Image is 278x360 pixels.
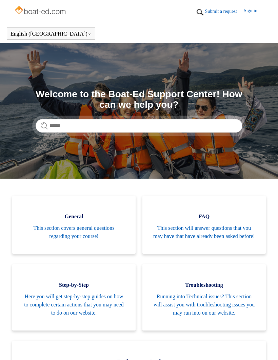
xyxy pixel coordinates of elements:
a: Troubleshooting Running into Technical issues? This section will assist you with troubleshooting ... [142,264,266,331]
img: Boat-Ed Help Center home page [14,4,68,18]
span: Here you will get step-by-step guides on how to complete certain actions that you may need to do ... [22,293,125,317]
a: Sign in [244,7,264,17]
button: English ([GEOGRAPHIC_DATA]) [11,31,92,37]
input: Search [36,119,242,133]
img: 01HZPCYTXV3JW8MJV9VD7EMK0H [195,7,205,17]
span: This section will answer questions that you may have that have already been asked before! [153,224,256,240]
span: Step-by-Step [22,281,125,289]
span: General [22,213,125,221]
a: Submit a request [205,8,244,15]
span: Troubleshooting [153,281,256,289]
h1: Welcome to the Boat-Ed Support Center! How can we help you? [36,89,242,110]
a: FAQ This section will answer questions that you may have that have already been asked before! [142,196,266,254]
span: FAQ [153,213,256,221]
a: General This section covers general questions regarding your course! [12,196,136,254]
a: Step-by-Step Here you will get step-by-step guides on how to complete certain actions that you ma... [12,264,136,331]
span: Running into Technical issues? This section will assist you with troubleshooting issues you may r... [153,293,256,317]
span: This section covers general questions regarding your course! [22,224,125,240]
